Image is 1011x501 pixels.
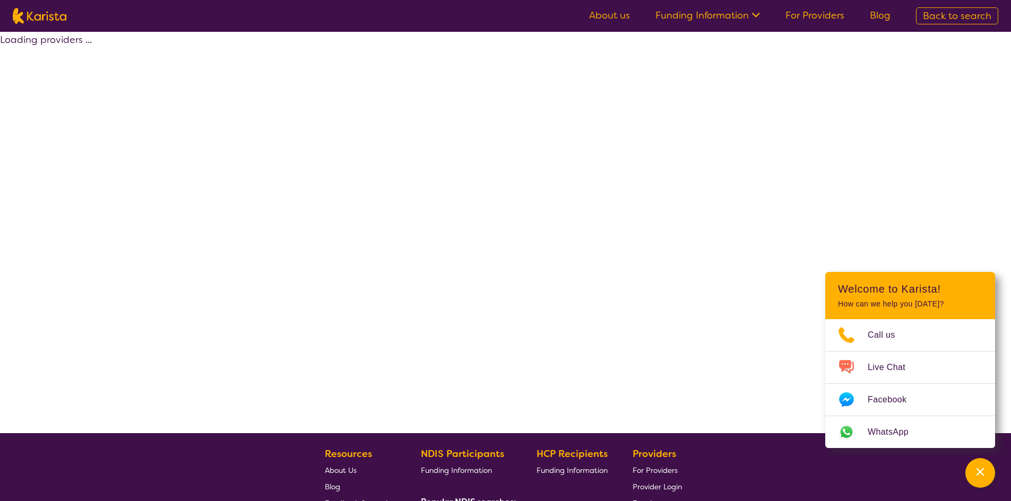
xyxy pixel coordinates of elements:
span: For Providers [633,465,678,475]
span: Live Chat [868,359,918,375]
img: Karista logo [13,8,66,24]
a: Funding Information [655,9,760,22]
a: Back to search [916,7,998,24]
span: Funding Information [537,465,608,475]
b: NDIS Participants [421,447,504,460]
span: Provider Login [633,482,682,491]
a: Provider Login [633,478,682,495]
span: About Us [325,465,357,475]
span: WhatsApp [868,424,921,440]
button: Channel Menu [965,458,995,488]
a: Blog [325,478,396,495]
a: For Providers [633,462,682,478]
a: For Providers [785,9,844,22]
h2: Welcome to Karista! [838,283,982,295]
ul: Choose channel [825,319,995,448]
a: About Us [325,462,396,478]
span: Blog [325,482,340,491]
b: Resources [325,447,372,460]
a: Funding Information [421,462,512,478]
div: Channel Menu [825,272,995,448]
b: Providers [633,447,676,460]
span: Facebook [868,392,919,408]
span: Call us [868,327,908,343]
a: Web link opens in a new tab. [825,416,995,448]
a: Funding Information [537,462,608,478]
a: About us [589,9,630,22]
b: HCP Recipients [537,447,608,460]
a: Blog [870,9,891,22]
span: Funding Information [421,465,492,475]
p: How can we help you [DATE]? [838,300,982,309]
span: Back to search [923,10,991,22]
